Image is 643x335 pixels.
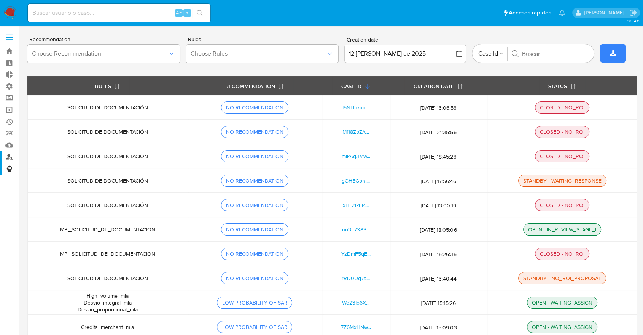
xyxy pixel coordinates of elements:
a: 7Z6MxHNw... [341,323,371,331]
div: NO RECOMMENDATION [223,275,286,282]
div: OPEN - IN_REVIEW_STAGE_I [525,226,599,233]
span: [DATE] 18:05:06 [399,226,478,233]
div: STANDBY - NO_ROI_PROPOSAL [520,275,604,282]
span: Choose Rules [191,50,326,58]
input: Buscar [522,50,588,58]
span: Choose Recommendation [32,50,168,58]
span: Accesos rápidos [509,9,551,17]
span: [DATE] 13:40:44 [399,275,478,282]
button: Choose Rules [186,45,339,63]
div: NO RECOMMENDATION [223,202,286,208]
span: MPI_SOLICITUD_DE_DOCUMENTACION [60,250,155,258]
span: s [186,9,188,16]
div: OPEN - WAITING_ASSIGN [529,299,595,306]
a: Mf18ZpZA... [342,128,369,136]
a: Notificaciones [559,10,565,16]
span: Rules [188,37,341,42]
button: CREATION DATE [404,77,472,95]
span: MPI_SOLICITUD_DE_DOCUMENTACION [60,226,155,233]
span: [DATE] 21:35:56 [399,129,478,136]
a: I5NHnzxu... [342,104,369,111]
span: [DATE] 15:15:26 [399,300,478,306]
span: SOLICITUD DE DOCUMENTACIÓN [67,104,148,111]
a: mikAq3Mw... [342,152,370,160]
div: STANDBY - WAITING_RESPONSE [520,177,605,184]
span: SOLICITUD DE DOCUMENTACIÓN [67,274,148,282]
button: search-icon [192,8,207,18]
span: [DATE] 13:00:19 [399,202,478,209]
span: [DATE] 15:26:35 [399,251,478,258]
div: NO RECOMMENDATION [223,250,286,257]
span: [DATE] 18:45:23 [399,153,478,160]
div: OPEN - WAITING_ASSIGN [529,324,595,330]
span: SOLICITUD DE DOCUMENTACIÓN [67,177,148,184]
span: SOLICITUD DE DOCUMENTACIÓN [67,128,148,136]
span: [DATE] 15:09:03 [399,324,478,331]
span: Case Id [478,45,498,62]
a: rRD0Uq7a... [342,274,370,282]
span: Recommendation [29,37,182,42]
div: NO RECOMMENDATION [223,177,286,184]
span: Credits_merchant_mla [81,323,134,331]
button: CASE ID [332,77,380,95]
div: NO RECOMMENDATION [223,153,286,160]
div: NO RECOMMENDATION [223,226,286,233]
span: Desvio_proporcional_mla [78,306,138,313]
div: CLOSED - NO_ROI [537,202,587,208]
a: Salir [629,9,637,17]
span: SOLICITUD DE DOCUMENTACIÓN [67,152,148,160]
div: NO RECOMMENDATION [223,128,286,135]
span: [DATE] 17:56:46 [399,178,478,184]
div: CLOSED - NO_ROI [537,250,587,257]
div: CLOSED - NO_ROI [537,104,587,111]
span: Alt [176,9,182,16]
input: Buscar usuario o caso... [28,8,210,18]
button: Buscar [511,50,519,58]
a: xHLZIkER... [343,201,369,209]
button: STATUS [539,77,585,95]
div: LOW PROBABILITY OF SAR [219,299,290,306]
div: NO RECOMMENDATION [223,104,286,111]
button: Choose Recommendation [27,45,180,63]
span: [DATE] 13:06:53 [399,104,478,111]
span: High_volume_mla [86,292,129,300]
span: SOLICITUD DE DOCUMENTACIÓN [67,201,148,209]
button: Case Id [478,41,503,67]
a: no3F7X8S... [342,226,370,233]
button: 12 [PERSON_NAME] de 2025 [344,45,466,63]
div: LOW PROBABILITY OF SAR [219,324,290,330]
span: Desvio_integral_mla [84,299,132,306]
a: gGH5GbhI... [342,177,370,184]
div: CLOSED - NO_ROI [537,128,587,135]
a: YzDmF5qE... [341,250,371,258]
button: RECOMMENDATION [216,77,293,95]
button: RULES [86,77,129,95]
a: Wo23Io6X... [342,299,369,306]
div: Creation date [344,37,466,43]
p: juan.tosini@mercadolibre.com [584,9,627,16]
div: CLOSED - NO_ROI [537,153,587,160]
